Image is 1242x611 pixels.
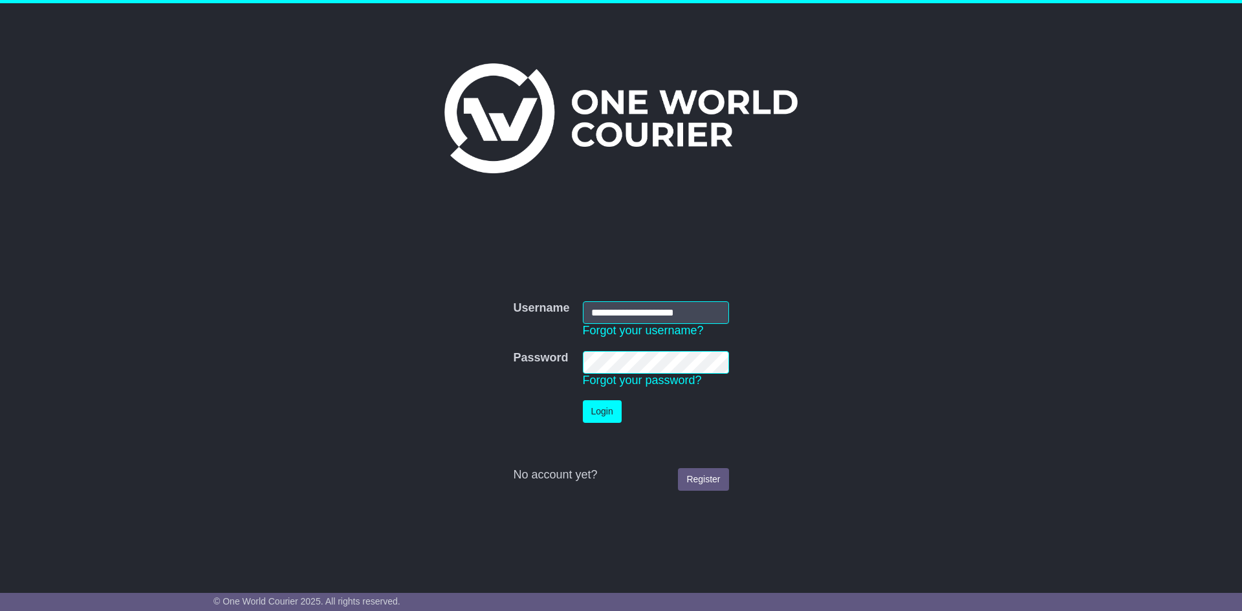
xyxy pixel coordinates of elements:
button: Login [583,400,622,423]
a: Forgot your password? [583,374,702,387]
a: Forgot your username? [583,324,704,337]
img: One World [444,63,798,173]
span: © One World Courier 2025. All rights reserved. [213,596,400,606]
a: Register [678,468,728,491]
div: No account yet? [513,468,728,482]
label: Password [513,351,568,365]
label: Username [513,301,569,316]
